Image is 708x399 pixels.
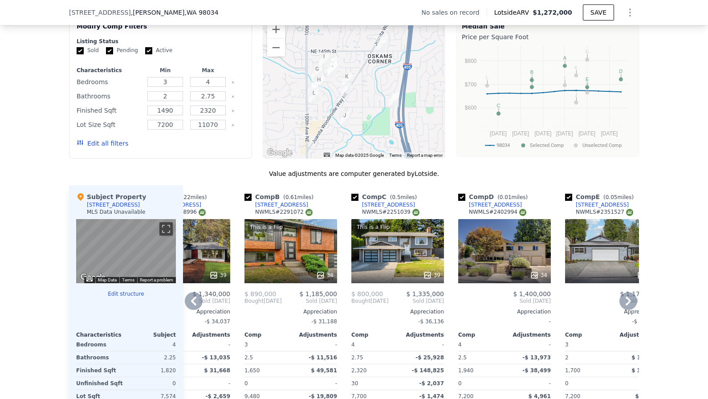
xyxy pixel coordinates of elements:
[458,201,522,208] a: [STREET_ADDRESS]
[496,142,510,148] text: 98034
[328,62,338,77] div: 14300 103rd Ave NE
[76,338,124,351] div: Bedrooms
[128,364,176,377] div: 1,820
[244,351,289,364] div: 2.5
[564,75,566,80] text: I
[265,147,294,159] a: Open this area in Google Maps (opens a new window)
[563,55,567,61] text: A
[186,338,230,351] div: -
[389,153,402,158] a: Terms
[586,77,589,82] text: E
[192,290,230,297] span: $ 1,340,000
[387,194,420,200] span: ( miles)
[407,153,443,158] a: Report a map error
[309,354,337,361] span: -$ 11,516
[582,142,622,148] text: Unselected Comp
[77,118,142,131] div: Lot Size Sqft
[244,308,337,315] div: Appreciation
[244,201,308,208] a: [STREET_ADDRESS]
[351,297,389,305] div: [DATE]
[458,380,462,387] span: 0
[87,201,140,208] div: [STREET_ADDRESS]
[299,290,337,297] span: $ 1,185,000
[291,331,337,338] div: Adjustments
[244,290,276,297] span: $ 890,000
[465,58,477,64] text: $800
[351,201,415,208] a: [STREET_ADDRESS]
[77,47,84,54] input: Sold
[631,354,658,361] span: $ 12,930
[506,338,551,351] div: -
[462,22,633,31] div: Median Sale
[513,290,551,297] span: $ 1,400,000
[106,47,113,54] input: Pending
[392,194,400,200] span: 0.5
[77,67,142,74] div: Characteristics
[244,380,248,387] span: 0
[389,297,444,305] span: Sold [DATE]
[184,331,230,338] div: Adjustments
[519,209,526,216] img: NWMLS Logo
[512,130,529,137] text: [DATE]
[418,318,444,325] span: -$ 36,136
[76,219,176,283] div: Street View
[351,380,358,387] span: 30
[231,81,235,84] button: Clear
[69,8,131,17] span: [STREET_ADDRESS]
[244,342,248,348] span: 3
[248,223,285,232] div: This is a Flip
[186,377,230,390] div: -
[77,104,142,117] div: Finished Sqft
[399,338,444,351] div: -
[415,354,444,361] span: -$ 25,928
[77,47,99,54] label: Sold
[351,308,444,315] div: Appreciation
[131,8,219,17] span: , [PERSON_NAME]
[311,367,337,374] span: $ 49,581
[565,192,637,201] div: Comp E
[611,331,658,338] div: Adjustments
[328,56,338,71] div: 14330 103rd Ave NE
[377,36,387,51] div: 11120 NE 145th St
[77,90,142,102] div: Bathrooms
[632,318,658,325] span: -$ 18,469
[76,331,126,338] div: Characteristics
[631,367,658,374] span: $ 33,902
[267,39,285,57] button: Zoom out
[412,209,419,216] img: NWMLS Logo
[76,377,124,390] div: Unfinished Sqft
[204,318,230,325] span: -$ 34,037
[496,103,500,108] text: C
[465,105,477,111] text: $600
[293,377,337,390] div: -
[311,318,337,325] span: -$ 31,188
[87,208,146,216] div: MLS Data Unavailable
[465,81,477,88] text: $700
[469,208,526,216] div: NWMLS # 2402994
[244,331,291,338] div: Comp
[231,109,235,113] button: Clear
[265,147,294,159] img: Google
[351,342,355,348] span: 4
[199,209,206,216] img: NWMLS Logo
[565,201,629,208] a: [STREET_ADDRESS]
[619,69,623,74] text: D
[362,201,415,208] div: [STREET_ADDRESS]
[78,272,108,283] a: Open this area in Google Maps (opens a new window)
[585,49,589,54] text: G
[351,367,366,374] span: 2,320
[138,308,230,315] div: Appreciation
[613,377,658,390] div: -
[620,290,658,297] span: $ 1,170,000
[255,208,313,216] div: NWMLS # 2291072
[77,38,244,45] div: Listing Status
[626,209,633,216] img: NWMLS Logo
[389,92,399,107] div: 14004 113th Ave NE
[282,297,337,305] span: Sold [DATE]
[462,43,633,155] div: A chart.
[565,351,610,364] div: 2
[500,194,512,200] span: 0.01
[280,194,317,200] span: ( miles)
[267,20,285,38] button: Zoom in
[423,271,440,280] div: 39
